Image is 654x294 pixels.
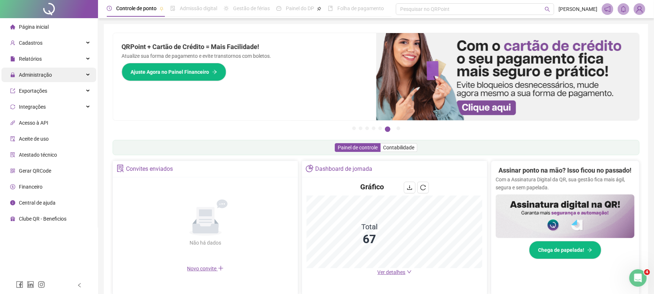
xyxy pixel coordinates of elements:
[16,281,23,288] span: facebook
[19,152,57,158] span: Atestado técnico
[233,5,270,11] span: Gestão de férias
[19,40,42,46] span: Cadastros
[496,194,634,238] img: banner%2F02c71560-61a6-44d4-94b9-c8ab97240462.png
[19,184,42,190] span: Financeiro
[352,126,356,130] button: 1
[180,5,217,11] span: Admissão digital
[529,241,601,259] button: Chega de papelada!
[378,269,412,275] a: Ver detalhes down
[10,72,15,77] span: lock
[19,216,66,222] span: Clube QR - Beneficios
[558,5,597,13] span: [PERSON_NAME]
[19,56,42,62] span: Relatórios
[122,52,367,60] p: Atualize sua forma de pagamento e evite transtornos com boletos.
[629,269,647,287] iframe: Intercom live chat
[397,126,400,130] button: 7
[19,24,49,30] span: Página inicial
[159,7,164,11] span: pushpin
[360,182,384,192] h4: Gráfico
[19,136,49,142] span: Aceite de uso
[378,269,406,275] span: Ver detalhes
[10,168,15,173] span: qrcode
[538,246,584,254] span: Chega de papelada!
[407,269,412,274] span: down
[131,68,209,76] span: Ajuste Agora no Painel Financeiro
[376,33,639,120] img: banner%2F75947b42-3b94-469c-a360-407c2d3115d7.png
[620,6,627,12] span: bell
[328,6,333,11] span: book
[10,56,15,61] span: file
[19,120,48,126] span: Acesso à API
[126,163,173,175] div: Convites enviados
[496,176,634,192] p: Com a Assinatura Digital da QR, sua gestão fica mais ágil, segura e sem papelada.
[338,145,378,150] span: Painel de controle
[286,5,314,11] span: Painel do DP
[107,6,112,11] span: clock-circle
[385,126,390,132] button: 6
[378,126,382,130] button: 5
[212,69,217,74] span: arrow-right
[116,5,157,11] span: Controle de ponto
[276,6,281,11] span: dashboard
[10,136,15,141] span: audit
[306,165,313,172] span: pie-chart
[117,165,124,172] span: solution
[19,72,52,78] span: Administração
[38,281,45,288] span: instagram
[172,239,239,247] div: Não há dados
[10,152,15,157] span: solution
[634,4,645,15] img: 81567
[10,40,15,45] span: user-add
[19,200,56,206] span: Central de ajuda
[499,165,632,176] h2: Assinar ponto na mão? Isso ficou no passado!
[10,24,15,29] span: home
[315,163,372,175] div: Dashboard de jornada
[383,145,414,150] span: Contabilidade
[365,126,369,130] button: 3
[122,63,226,81] button: Ajuste Agora no Painel Financeiro
[10,88,15,93] span: export
[10,104,15,109] span: sync
[317,7,321,11] span: pushpin
[10,120,15,125] span: api
[10,216,15,221] span: gift
[27,281,34,288] span: linkedin
[122,42,367,52] h2: QRPoint + Cartão de Crédito = Mais Facilidade!
[77,283,82,288] span: left
[644,269,650,275] span: 4
[587,247,592,253] span: arrow-right
[170,6,175,11] span: file-done
[372,126,375,130] button: 4
[19,104,46,110] span: Integrações
[19,168,51,174] span: Gerar QRCode
[218,265,224,271] span: plus
[10,200,15,205] span: info-circle
[337,5,384,11] span: Folha de pagamento
[19,88,47,94] span: Exportações
[604,6,611,12] span: notification
[187,266,224,271] span: Novo convite
[359,126,362,130] button: 2
[545,7,550,12] span: search
[420,185,426,190] span: reload
[224,6,229,11] span: sun
[407,185,413,190] span: download
[10,184,15,189] span: dollar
